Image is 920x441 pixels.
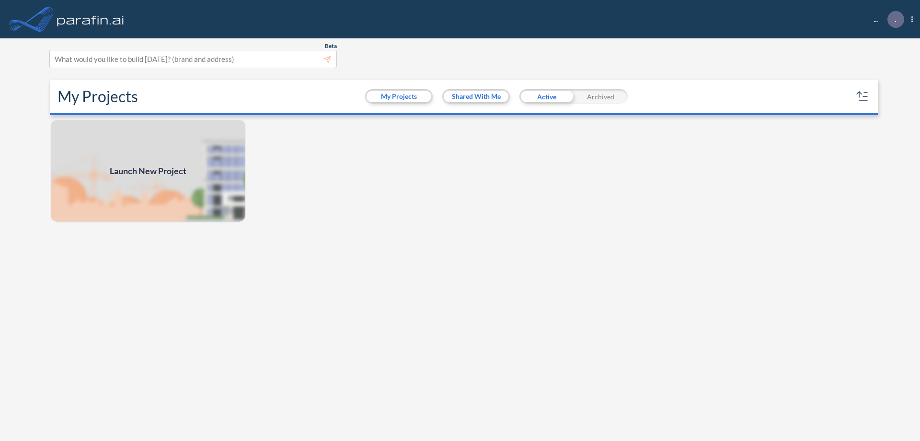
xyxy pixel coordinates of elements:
[855,89,870,104] button: sort
[110,165,186,178] span: Launch New Project
[519,89,574,104] div: Active
[895,15,897,24] p: .
[574,89,628,104] div: Archived
[50,119,246,223] a: Launch New Project
[55,10,126,29] img: logo
[367,91,431,102] button: My Projects
[325,42,337,50] span: Beta
[50,119,246,223] img: add
[859,11,913,28] div: ...
[57,87,138,106] h2: My Projects
[444,91,508,102] button: Shared With Me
